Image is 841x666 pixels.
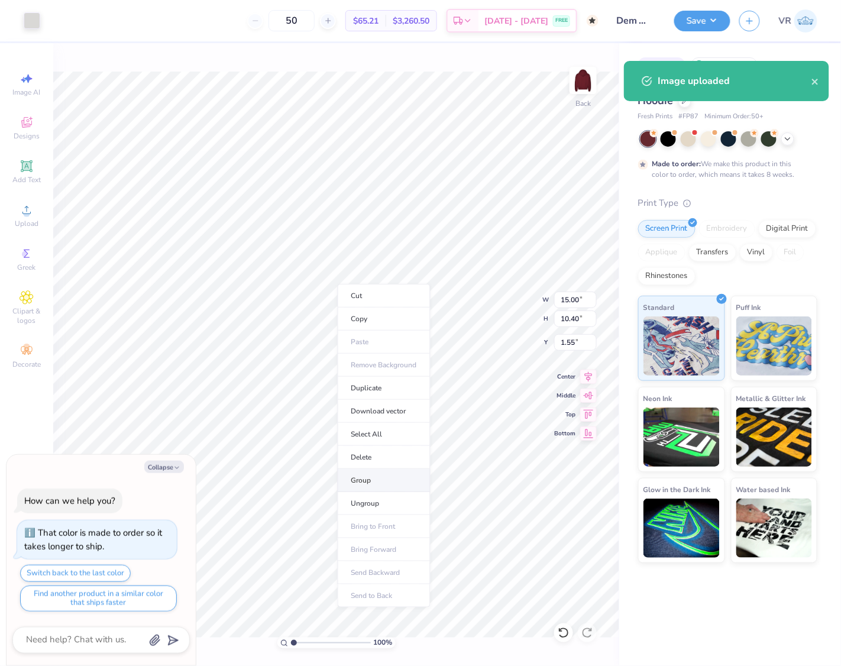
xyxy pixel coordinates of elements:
span: Upload [15,219,38,228]
span: $3,260.50 [393,15,429,27]
li: Ungroup [338,492,431,515]
li: Select All [338,423,431,446]
span: Standard [643,301,675,313]
span: Metallic & Glitter Ink [736,392,806,405]
div: Back [575,98,591,109]
li: Duplicate [338,377,431,400]
span: [DATE] - [DATE] [484,15,548,27]
span: Fresh Prints [638,112,673,122]
span: Designs [14,131,40,141]
span: Puff Ink [736,301,761,313]
span: Center [554,373,575,381]
span: Middle [554,392,575,400]
button: Switch back to the last color [20,565,131,582]
button: Find another product in a similar color that ships faster [20,586,177,612]
img: Metallic & Glitter Ink [736,408,813,467]
div: Embroidery [699,220,755,238]
img: Glow in the Dark Ink [643,499,720,558]
div: Print Type [638,196,817,210]
span: Water based Ink [736,483,791,496]
input: – – [269,10,315,31]
div: We make this product in this color to order, which means it takes 8 weeks. [652,159,798,180]
div: Rhinestones [638,267,696,285]
span: Top [554,410,575,419]
span: Image AI [13,88,41,97]
span: Bottom [554,429,575,438]
img: Water based Ink [736,499,813,558]
img: Neon Ink [643,408,720,467]
span: 100 % [374,638,393,648]
li: Group [338,469,431,492]
span: FREE [555,17,568,25]
div: How can we help you? [24,495,115,507]
span: Clipart & logos [6,306,47,325]
span: Glow in the Dark Ink [643,483,711,496]
li: Copy [338,308,431,331]
div: Digital Print [759,220,816,238]
span: $65.21 [353,15,379,27]
div: That color is made to order so it takes longer to ship. [24,527,162,552]
div: Applique [638,244,685,261]
strong: Made to order: [652,159,701,169]
img: Puff Ink [736,316,813,376]
button: close [811,74,820,88]
div: Transfers [689,244,736,261]
div: Image uploaded [658,74,811,88]
span: Neon Ink [643,392,672,405]
span: # FP87 [679,112,699,122]
div: Vinyl [740,244,773,261]
span: Minimum Order: 50 + [705,112,764,122]
img: Standard [643,316,720,376]
button: Collapse [144,461,184,473]
li: Delete [338,446,431,469]
img: Back [571,69,595,92]
div: Foil [777,244,804,261]
span: Greek [18,263,36,272]
span: Add Text [12,175,41,185]
input: Untitled Design [607,9,665,33]
li: Download vector [338,400,431,423]
span: Decorate [12,360,41,369]
li: Cut [338,284,431,308]
div: Screen Print [638,220,696,238]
